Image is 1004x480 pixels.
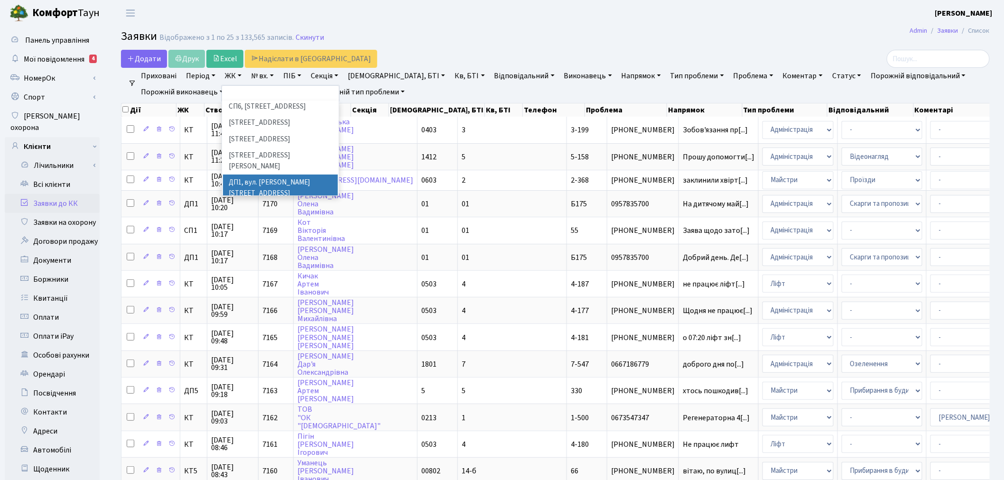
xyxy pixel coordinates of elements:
a: Приховані [137,68,180,84]
a: ТОВ"ОК"[DEMOGRAPHIC_DATA]" [297,405,381,431]
span: 0503 [421,279,437,289]
span: доброго дня по[...] [683,359,744,369]
span: [PHONE_NUMBER] [611,176,675,184]
a: [PERSON_NAME]ОленаВадимівна [297,244,354,271]
span: [PHONE_NUMBER] [611,227,675,234]
span: 0403 [421,125,437,135]
a: Заявки [938,26,958,36]
li: [STREET_ADDRESS] [223,131,338,148]
span: 2 [462,175,465,185]
a: Контакти [5,403,100,422]
span: КТ [184,153,203,161]
span: 4 [462,439,465,450]
span: 7161 [262,439,278,450]
a: КотВікторіяВалентинівна [297,217,345,244]
input: Пошук... [887,50,990,68]
li: СП6, [STREET_ADDRESS] [223,99,338,115]
a: Боржники [5,270,100,289]
span: ДП1 [184,254,203,261]
span: не працює ліфт[...] [683,279,745,289]
span: [DATE] 10:20 [211,196,254,212]
a: Період [182,68,219,84]
th: Секція [351,103,389,117]
span: 0673547347 [611,414,675,422]
span: 5 [421,386,425,396]
th: Кв, БТІ [485,103,523,117]
span: КТ [184,414,203,422]
span: [DATE] 08:43 [211,463,254,479]
span: Регенераторна 4[...] [683,413,750,423]
a: [PERSON_NAME]Артем[PERSON_NAME] [297,378,354,404]
span: [DATE] 10:05 [211,276,254,291]
th: ЖК [177,103,205,117]
span: 0503 [421,305,437,316]
span: 01 [421,252,429,263]
span: 1-500 [571,413,589,423]
a: Лічильники [11,156,100,175]
span: 01 [462,252,469,263]
span: КТ [184,280,203,288]
span: 01 [462,199,469,209]
a: [PERSON_NAME]ОленаВадимівна [297,191,354,217]
span: КТ [184,334,203,342]
span: 0957835700 [611,200,675,208]
span: 5 [462,386,465,396]
span: [PHONE_NUMBER] [611,307,675,314]
a: Мої повідомлення4 [5,50,100,69]
span: 0667186779 [611,360,675,368]
span: Заява щодо зато[...] [683,225,750,236]
span: [PHONE_NUMBER] [611,334,675,342]
span: 66 [571,466,578,476]
span: [DATE] 09:31 [211,356,254,371]
span: 1801 [421,359,437,369]
a: Адреси [5,422,100,441]
th: Телефон [523,103,585,117]
th: Тип проблеми [743,103,828,117]
span: 0503 [421,332,437,343]
span: [PHONE_NUMBER] [611,126,675,134]
span: [DATE] 09:59 [211,303,254,318]
span: 7165 [262,332,278,343]
a: Всі клієнти [5,175,100,194]
span: Панель управління [25,35,89,46]
span: заклинили хвірт[...] [683,175,748,185]
span: 5-158 [571,152,589,162]
a: Оплати [5,308,100,327]
span: [PHONE_NUMBER] [611,467,675,475]
span: 4-187 [571,279,589,289]
a: [PERSON_NAME][PERSON_NAME][PERSON_NAME] [297,324,354,351]
a: [PERSON_NAME]Дар'яОлександрівна [297,351,354,378]
span: Зобов'язання пр[...] [683,125,748,135]
a: Порожній напрямок [229,84,310,100]
span: 7166 [262,305,278,316]
a: Admin [910,26,928,36]
span: Мої повідомлення [24,54,84,65]
a: Скинути [296,33,324,42]
span: хтось пошкодив[...] [683,386,748,396]
span: 3-199 [571,125,589,135]
span: Добрий день. Де[...] [683,252,749,263]
a: Виконавець [560,68,616,84]
span: 01 [462,225,469,236]
a: ЖК [221,68,245,84]
a: Заявки на охорону [5,213,100,232]
a: Статус [828,68,865,84]
a: КичакАртемІванович [297,271,329,297]
a: Оплати iPay [5,327,100,346]
span: [PHONE_NUMBER] [611,441,675,448]
a: Excel [206,50,243,68]
div: Відображено з 1 по 25 з 133,565 записів. [159,33,294,42]
span: [PHONE_NUMBER] [611,387,675,395]
span: 2-368 [571,175,589,185]
span: [DATE] 10:17 [211,249,254,265]
a: [PERSON_NAME] охорона [5,107,100,137]
span: КТ [184,360,203,368]
li: [STREET_ADDRESS][PERSON_NAME] [223,148,338,175]
span: 14-б [462,466,476,476]
a: № вх. [247,68,278,84]
li: Список [958,26,990,36]
a: Панель управління [5,31,100,50]
span: 7167 [262,279,278,289]
span: Прошу допомогти[...] [683,152,754,162]
button: Переключити навігацію [119,5,142,21]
